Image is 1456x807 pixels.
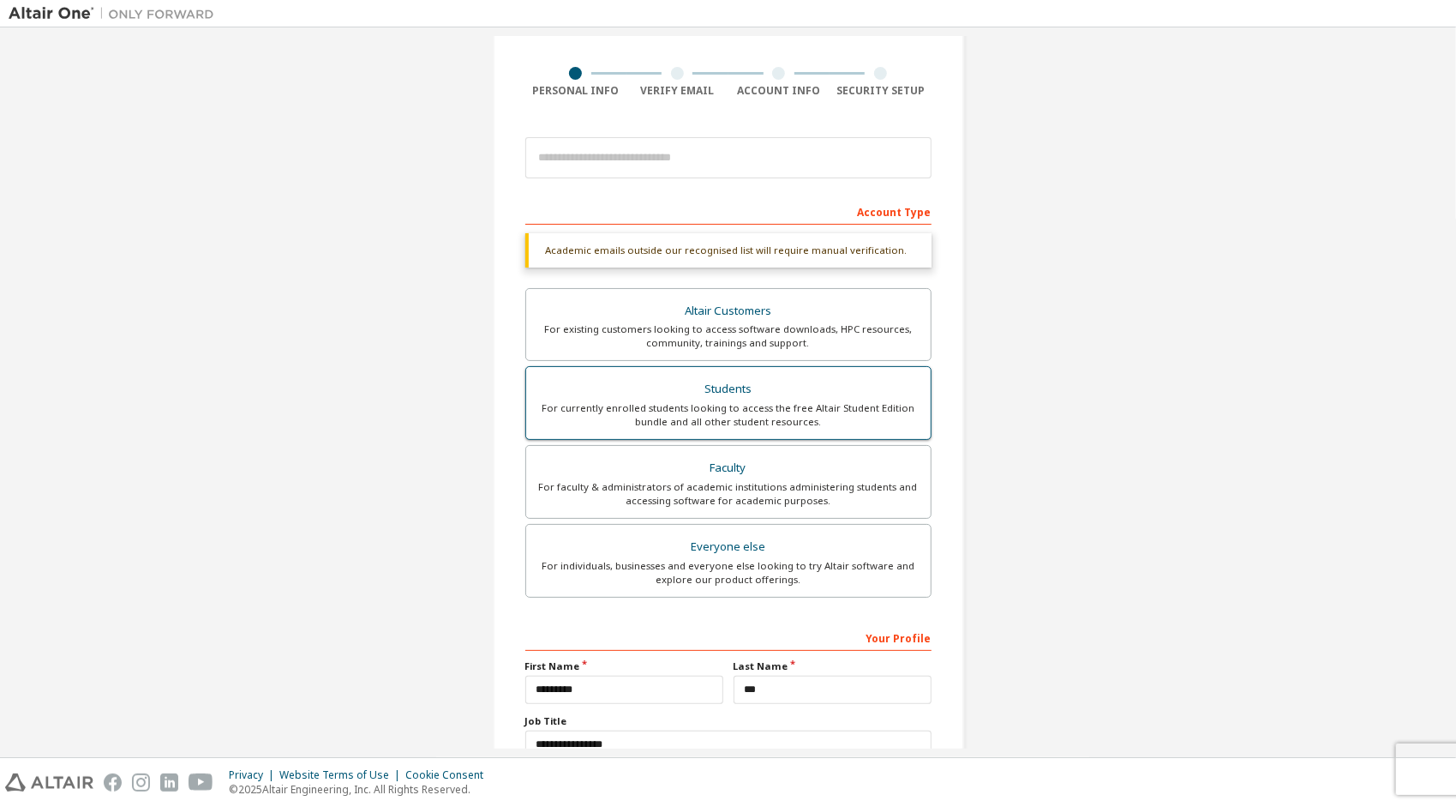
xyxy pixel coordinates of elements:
[536,377,920,401] div: Students
[525,659,723,673] label: First Name
[525,233,932,268] div: Academic emails outside our recognised list will require manual verification.
[734,659,932,673] label: Last Name
[536,535,920,559] div: Everyone else
[132,774,150,792] img: instagram.svg
[525,84,627,98] div: Personal Info
[525,197,932,225] div: Account Type
[160,774,178,792] img: linkedin.svg
[728,84,830,98] div: Account Info
[536,456,920,480] div: Faculty
[626,84,728,98] div: Verify Email
[229,768,279,782] div: Privacy
[525,623,932,651] div: Your Profile
[536,401,920,429] div: For currently enrolled students looking to access the free Altair Student Edition bundle and all ...
[189,774,213,792] img: youtube.svg
[279,768,405,782] div: Website Terms of Use
[536,322,920,350] div: For existing customers looking to access software downloads, HPC resources, community, trainings ...
[536,559,920,587] div: For individuals, businesses and everyone else looking to try Altair software and explore our prod...
[229,782,494,797] p: © 2025 Altair Engineering, Inc. All Rights Reserved.
[9,5,223,22] img: Altair One
[536,299,920,323] div: Altair Customers
[536,480,920,508] div: For faculty & administrators of academic institutions administering students and accessing softwa...
[104,774,122,792] img: facebook.svg
[830,84,932,98] div: Security Setup
[5,774,93,792] img: altair_logo.svg
[405,768,494,782] div: Cookie Consent
[525,714,932,728] label: Job Title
